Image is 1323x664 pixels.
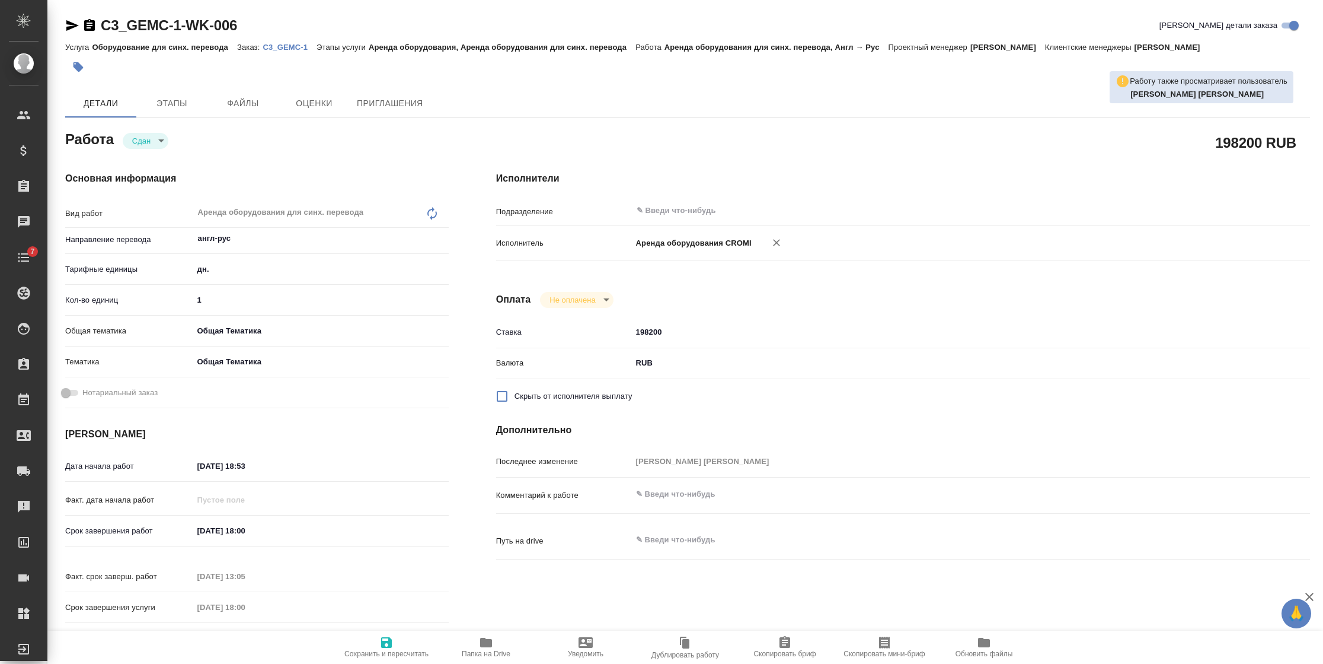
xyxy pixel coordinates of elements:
p: Проектный менеджер [889,43,970,52]
input: ✎ Введи что-нибудь [632,323,1242,341]
p: Дата начала работ [65,460,193,472]
p: Срок завершения работ [65,525,193,537]
span: 🙏 [1286,601,1306,626]
a: C3_GEMC-1-WK-006 [101,17,237,33]
p: [PERSON_NAME] [1135,43,1209,52]
span: Детали [72,96,129,111]
button: Обновить файлы [934,631,1034,664]
input: Пустое поле [193,599,297,616]
p: Вид работ [65,208,193,220]
p: Комментарий к работе [496,490,632,501]
button: Open [1236,209,1238,212]
p: Федотова Ирина [1130,88,1287,100]
button: Скопировать мини-бриф [835,631,934,664]
p: Услуга [65,43,92,52]
p: Этапы услуги [317,43,369,52]
div: RUB [632,353,1242,373]
span: Скопировать мини-бриф [843,650,925,658]
p: Общая тематика [65,325,193,337]
button: Добавить тэг [65,54,91,80]
p: Срок завершения услуги [65,602,193,614]
input: ✎ Введи что-нибудь [193,458,297,475]
span: Нотариальный заказ [82,387,158,399]
span: Приглашения [357,96,423,111]
button: Open [442,237,445,240]
div: Сдан [540,292,613,308]
h4: Основная информация [65,171,449,186]
p: Аренда оборудования для синх. перевода, Англ → Рус [664,43,889,52]
input: ✎ Введи что-нибудь [193,522,297,539]
div: Общая Тематика [193,321,449,341]
span: Папка на Drive [462,650,510,658]
p: Валюта [496,357,632,369]
p: Кол-во единиц [65,294,193,306]
p: [PERSON_NAME] [970,43,1045,52]
span: Сохранить и пересчитать [344,650,429,658]
h4: [PERSON_NAME] [65,427,449,441]
p: Факт. дата начала работ [65,494,193,506]
p: Аренда оборудования CROMI [632,237,752,249]
p: Путь на drive [496,535,632,547]
span: Оценки [286,96,343,111]
p: C3_GEMC-1 [263,43,317,52]
span: Этапы [143,96,200,111]
a: 7 [3,243,44,272]
p: Аренда оборудовария, Аренда оборудования для синх. перевода [369,43,635,52]
input: Пустое поле [193,568,297,585]
div: Общая Тематика [193,352,449,372]
input: ✎ Введи что-нибудь [193,291,449,309]
div: дн. [193,259,449,279]
span: 7 [23,246,41,258]
button: Не оплачена [546,295,599,305]
h4: Дополнительно [496,423,1310,437]
h2: Работа [65,128,114,149]
p: Подразделение [496,206,632,218]
span: Дублировать работу [651,651,719,659]
input: ✎ Введи что-нибудь [635,204,1199,218]
p: Направление перевода [65,234,193,246]
span: Скрыть от исполнителя выплату [514,390,632,402]
p: Последнее изменение [496,456,632,468]
div: Сдан [123,133,168,149]
p: Исполнитель [496,237,632,249]
h2: 198200 RUB [1215,132,1296,153]
button: 🙏 [1282,599,1311,628]
p: Клиентские менеджеры [1045,43,1135,52]
h4: Исполнители [496,171,1310,186]
button: Дублировать работу [635,631,735,664]
h4: Оплата [496,293,531,307]
button: Удалить исполнителя [763,230,790,256]
button: Сохранить и пересчитать [337,631,436,664]
button: Скопировать ссылку для ЯМессенджера [65,18,79,33]
p: Заказ: [237,43,263,52]
button: Уведомить [536,631,635,664]
input: Пустое поле [632,453,1242,470]
span: Скопировать бриф [753,650,816,658]
p: Тематика [65,356,193,368]
button: Сдан [129,136,154,146]
p: Работа [635,43,664,52]
p: Тарифные единицы [65,263,193,275]
span: Уведомить [568,650,603,658]
input: Пустое поле [193,491,297,509]
button: Скопировать ссылку [82,18,97,33]
button: Папка на Drive [436,631,536,664]
p: Факт. срок заверш. работ [65,571,193,583]
span: [PERSON_NAME] детали заказа [1159,20,1277,31]
span: Обновить файлы [955,650,1013,658]
button: Скопировать бриф [735,631,835,664]
a: C3_GEMC-1 [263,42,317,52]
span: Файлы [215,96,271,111]
p: Работу также просматривает пользователь [1130,75,1287,87]
p: Ставка [496,326,632,338]
p: Оборудование для синх. перевода [92,43,237,52]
